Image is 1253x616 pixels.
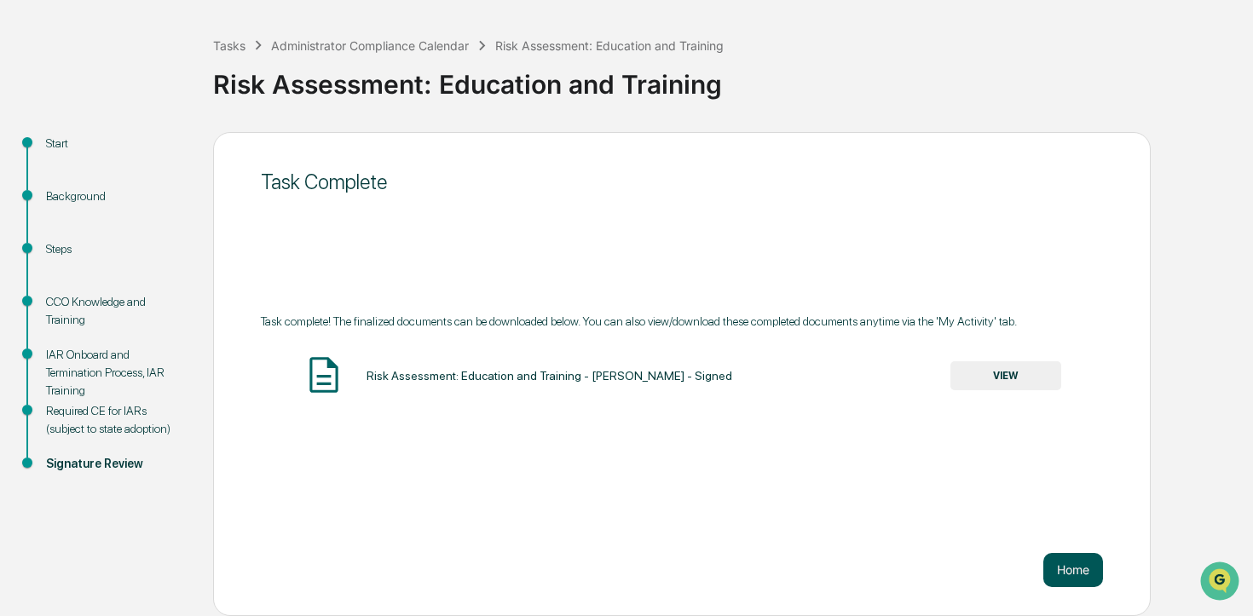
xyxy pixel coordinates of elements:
div: Steps [46,240,186,258]
div: We're available if you need us! [58,147,216,161]
div: Start new chat [58,130,280,147]
img: 1746055101610-c473b297-6a78-478c-a979-82029cc54cd1 [17,130,48,161]
a: 🔎Data Lookup [10,240,114,271]
div: Required CE for IARs (subject to state adoption) [46,402,186,438]
div: CCO Knowledge and Training [46,293,186,329]
div: 🖐️ [17,216,31,230]
div: Task Complete [261,170,1103,194]
a: 🖐️Preclearance [10,208,117,239]
button: Home [1043,553,1103,587]
button: Start new chat [290,135,310,156]
img: Document Icon [303,354,345,396]
span: Preclearance [34,215,110,232]
span: Data Lookup [34,247,107,264]
div: 🔎 [17,249,31,262]
a: Powered byPylon [120,288,206,302]
div: Risk Assessment: Education and Training [213,55,1244,100]
div: IAR Onboard and Termination Process, IAR Training [46,346,186,400]
div: Background [46,187,186,205]
span: Attestations [141,215,211,232]
a: 🗄️Attestations [117,208,218,239]
button: VIEW [950,361,1061,390]
p: How can we help? [17,36,310,63]
div: Tasks [213,38,245,53]
div: Start [46,135,186,153]
div: Administrator Compliance Calendar [271,38,469,53]
div: Task complete! The finalized documents can be downloaded below. You can also view/download these ... [261,314,1103,328]
div: Risk Assessment: Education and Training - [PERSON_NAME] - Signed [367,369,732,383]
div: Signature Review [46,455,186,473]
iframe: Open customer support [1198,560,1244,606]
div: 🗄️ [124,216,137,230]
div: Risk Assessment: Education and Training [495,38,724,53]
span: Pylon [170,289,206,302]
